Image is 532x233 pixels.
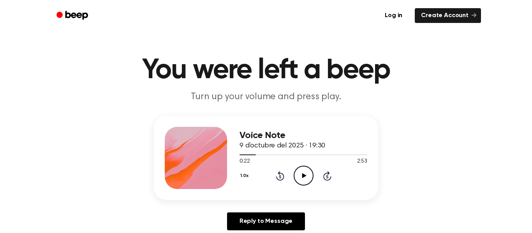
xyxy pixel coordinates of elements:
[116,91,416,103] p: Turn up your volume and press play.
[240,158,250,166] span: 0:22
[240,169,251,182] button: 1.0x
[227,212,305,230] a: Reply to Message
[415,8,481,23] a: Create Account
[357,158,367,166] span: 2:53
[51,8,95,23] a: Beep
[240,130,367,141] h3: Voice Note
[240,142,325,149] span: 9 d’octubre del 2025 · 19:30
[67,56,465,84] h1: You were left a beep
[377,7,410,25] a: Log in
